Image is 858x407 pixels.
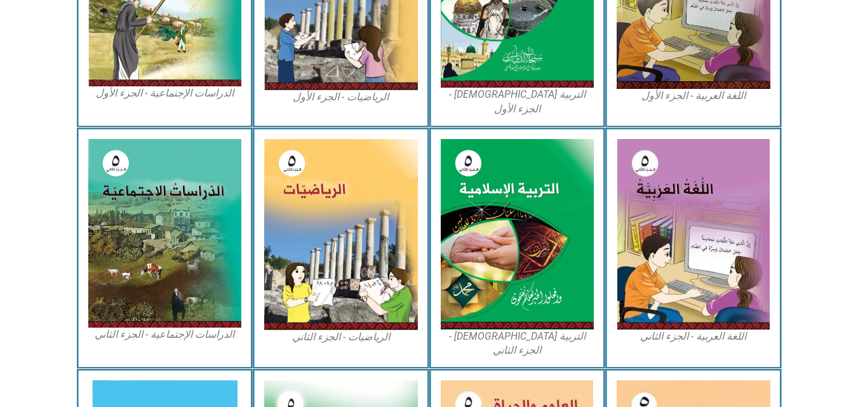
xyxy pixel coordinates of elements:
figcaption: الرياضيات - الجزء الثاني [264,330,418,344]
figcaption: التربية [DEMOGRAPHIC_DATA] - الجزء الأول [441,88,594,116]
figcaption: اللغة العربية - الجزء الثاني [617,330,770,344]
figcaption: التربية [DEMOGRAPHIC_DATA] - الجزء الثاني [441,330,594,358]
figcaption: الدراسات الإجتماعية - الجزء الأول​ [88,86,242,100]
figcaption: الدراسات الإجتماعية - الجزء الثاني [88,328,242,342]
figcaption: اللغة العربية - الجزء الأول​ [617,89,770,103]
figcaption: الرياضيات - الجزء الأول​ [264,90,418,104]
